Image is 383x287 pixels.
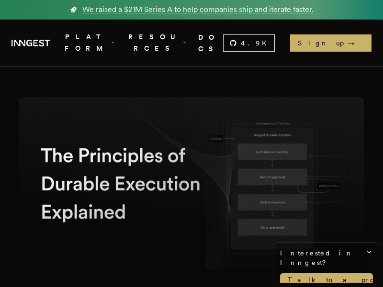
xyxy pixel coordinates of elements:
span: 4.9 K [241,38,272,48]
a: Sign up [290,34,372,52]
span: → [348,38,364,48]
a: DOCS [198,31,223,55]
span: We raised a $21M Series A to help companies ship and iterate faster. [82,4,314,15]
button: RESOURCES [126,31,187,55]
img: Featured image for The Principles of Durable Execution Explained blog post [19,97,364,269]
span: Interested in Inngest? [280,248,373,267]
a: Talk to a product expert [280,273,373,287]
button: PLATFORM [61,31,115,55]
